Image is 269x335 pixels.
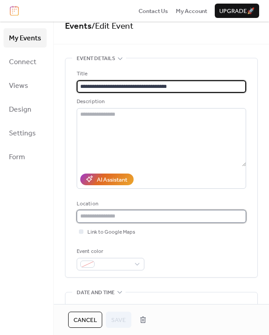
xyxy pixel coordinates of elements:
[9,31,41,45] span: My Events
[77,247,143,256] div: Event color
[176,7,207,16] span: My Account
[77,200,244,209] div: Location
[77,97,244,106] div: Description
[68,312,102,328] button: Cancel
[4,100,47,119] a: Design
[77,288,115,297] span: Date and time
[97,175,127,184] div: AI Assistant
[4,123,47,143] a: Settings
[4,147,47,166] a: Form
[215,4,259,18] button: Upgrade🚀
[10,6,19,16] img: logo
[4,28,47,48] a: My Events
[9,103,31,117] span: Design
[9,79,28,93] span: Views
[65,18,91,35] a: Events
[139,6,168,15] a: Contact Us
[9,150,25,164] span: Form
[139,7,168,16] span: Contact Us
[9,126,36,140] span: Settings
[4,52,47,71] a: Connect
[77,70,244,78] div: Title
[176,6,207,15] a: My Account
[74,316,97,325] span: Cancel
[87,228,135,237] span: Link to Google Maps
[91,18,134,35] span: / Edit Event
[77,54,115,63] span: Event details
[80,174,134,185] button: AI Assistant
[219,7,255,16] span: Upgrade 🚀
[9,55,36,69] span: Connect
[4,76,47,95] a: Views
